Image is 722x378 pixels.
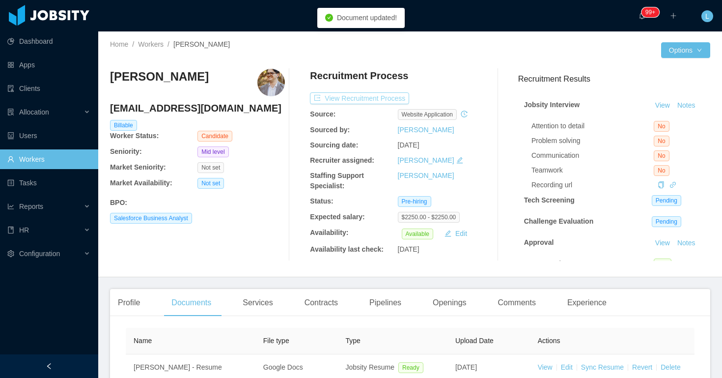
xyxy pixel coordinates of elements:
[310,94,409,102] a: icon: exportView Recruitment Process
[7,173,90,193] a: icon: profileTasks
[632,363,652,371] a: Revert
[110,213,192,224] span: Salesforce Business Analyst
[110,179,172,187] b: Market Availability:
[490,289,544,317] div: Comments
[345,363,394,371] span: Jobsity Resume
[197,162,224,173] span: Not set
[134,337,152,345] span: Name
[263,337,289,345] span: File type
[164,289,219,317] div: Documents
[652,216,681,227] span: Pending
[7,31,90,51] a: icon: pie-chartDashboard
[310,126,350,134] b: Sourced by:
[652,101,673,109] a: View
[110,101,285,115] h4: [EMAIL_ADDRESS][DOMAIN_NAME]
[669,181,676,189] a: icon: link
[654,259,671,269] span: Yes
[310,213,364,221] b: Expected salary:
[531,259,654,269] div: Approved
[7,79,90,98] a: icon: auditClients
[654,136,669,146] span: No
[197,146,228,157] span: Mid level
[538,337,560,345] span: Actions
[531,136,654,146] div: Problem solving
[132,40,134,48] span: /
[325,14,333,22] i: icon: check-circle
[661,42,710,58] button: Optionsicon: down
[310,69,408,83] h4: Recruitment Process
[398,156,454,164] a: [PERSON_NAME]
[455,337,494,345] span: Upload Date
[398,126,454,134] a: [PERSON_NAME]
[581,363,624,371] a: Sync Resume
[7,55,90,75] a: icon: appstoreApps
[398,172,454,179] a: [PERSON_NAME]
[19,250,60,258] span: Configuration
[310,156,374,164] b: Recruiter assigned:
[425,289,474,317] div: Openings
[310,172,364,190] b: Staffing Support Specialist:
[310,92,409,104] button: icon: exportView Recruitment Process
[7,250,14,257] i: icon: setting
[110,289,148,317] div: Profile
[173,40,230,48] span: [PERSON_NAME]
[461,111,468,117] i: icon: history
[7,109,14,116] i: icon: solution
[110,40,128,48] a: Home
[654,121,669,132] span: No
[652,195,681,206] span: Pending
[531,121,654,131] div: Attention to detail
[398,109,457,120] span: website application
[641,7,659,17] sup: 2160
[19,108,49,116] span: Allocation
[19,203,43,210] span: Reports
[138,40,164,48] a: Workers
[310,110,335,118] b: Source:
[310,197,333,205] b: Status:
[670,12,677,19] i: icon: plus
[673,100,699,112] button: Notes
[19,226,29,234] span: HR
[455,363,477,371] span: [DATE]
[361,289,409,317] div: Pipelines
[398,141,419,149] span: [DATE]
[441,228,471,239] button: icon: editEdit
[661,363,680,371] a: Delete
[524,238,554,246] strong: Approval
[110,163,166,171] b: Market Seniority:
[235,289,280,317] div: Services
[639,12,645,19] i: icon: bell
[658,181,665,188] i: icon: copy
[654,165,669,176] span: No
[518,73,710,85] h3: Recruitment Results
[398,362,423,373] span: Ready
[110,147,142,155] b: Seniority:
[673,237,699,249] button: Notes
[658,180,665,190] div: Copy
[110,120,137,131] span: Billable
[524,217,594,225] strong: Challenge Evaluation
[524,101,580,109] strong: Jobsity Interview
[7,227,14,233] i: icon: book
[559,289,614,317] div: Experience
[297,289,346,317] div: Contracts
[524,196,575,204] strong: Tech Screening
[7,203,14,210] i: icon: line-chart
[257,69,285,96] img: 25851102-facf-45b2-b0df-458a4b1b0cba_68e7e5a39586c-400w.png
[531,165,654,175] div: Teamwork
[7,149,90,169] a: icon: userWorkers
[398,245,419,253] span: [DATE]
[337,14,397,22] span: Document updated!
[538,363,553,371] a: View
[531,180,654,190] div: Recording url
[310,229,348,236] b: Availability:
[652,239,673,247] a: View
[531,150,654,161] div: Communication
[7,126,90,145] a: icon: robotUsers
[310,245,384,253] b: Availability last check:
[669,181,676,188] i: icon: link
[654,150,669,161] span: No
[110,199,127,206] b: BPO :
[197,131,232,142] span: Candidate
[197,178,224,189] span: Not set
